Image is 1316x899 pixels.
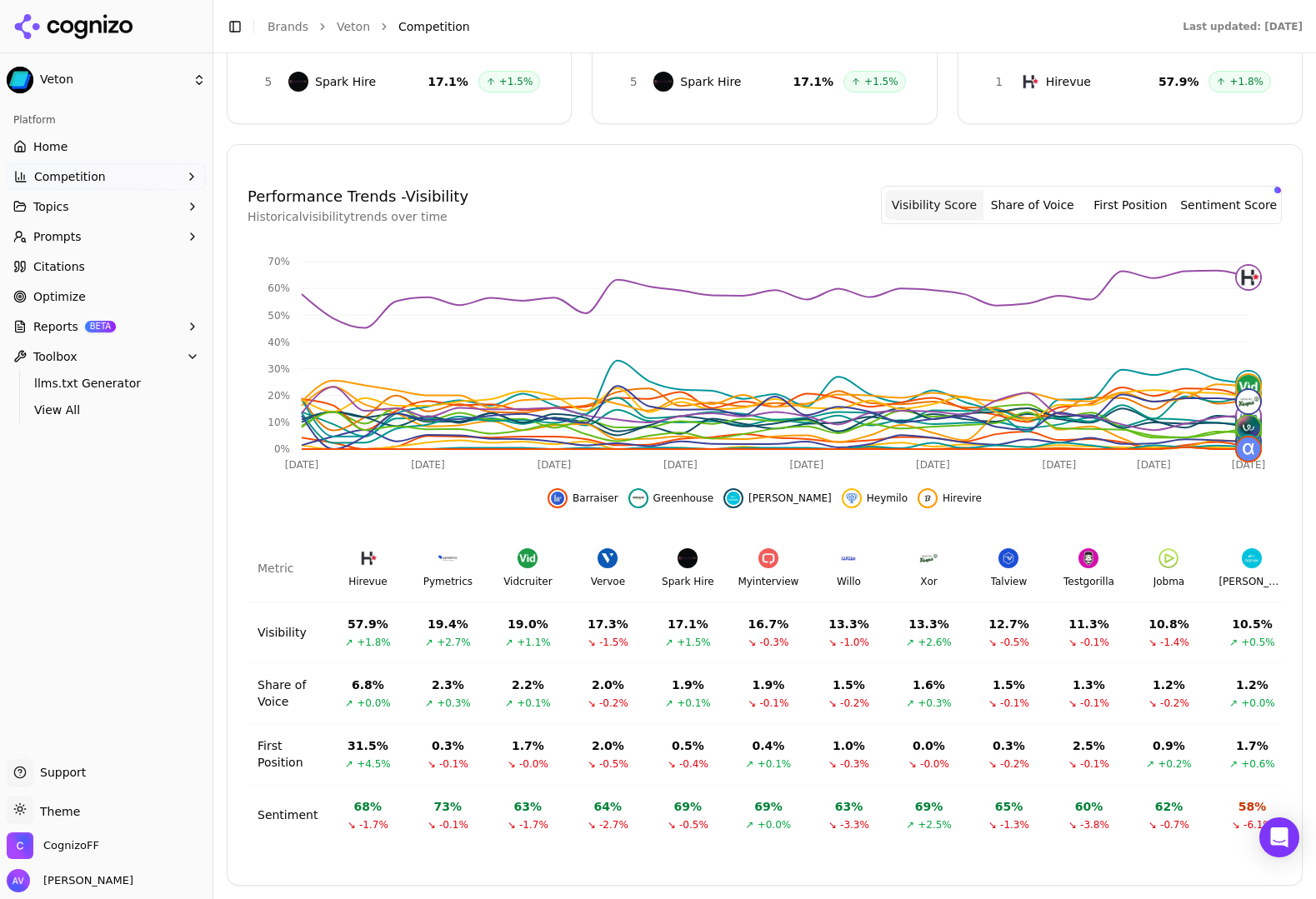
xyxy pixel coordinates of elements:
[1243,818,1273,832] span: -6.1%
[345,697,353,710] span: ↗
[594,798,623,815] div: 64 %
[943,492,982,505] span: Hirevire
[665,697,673,710] span: ↗
[1080,818,1109,832] span: -3.8%
[918,697,952,710] span: +0.3%
[867,492,908,505] span: Heymilo
[573,492,618,505] span: Barraiser
[1229,697,1238,710] span: ↗
[1146,757,1154,771] span: ↗
[1158,548,1178,568] img: Jobma
[790,459,824,471] tspan: [DATE]
[1160,697,1189,710] span: -0.2%
[499,75,533,88] span: +1.5%
[988,636,997,649] span: ↘
[248,785,328,846] td: Sentiment
[503,575,552,588] div: Vidcruiter
[632,492,645,505] img: greenhouse
[7,869,133,892] button: Open user button
[1000,697,1029,710] span: -0.1%
[835,798,863,815] div: 63 %
[598,548,618,568] img: Vervoe
[758,757,792,771] span: +0.1%
[248,208,468,225] p: Historical visibility trends over time
[432,737,464,754] div: 0.3 %
[439,757,468,771] span: -0.1%
[599,697,628,710] span: -0.2%
[833,677,865,693] div: 1.5 %
[1241,636,1275,649] span: +0.5%
[7,313,206,340] button: ReportsBETA
[357,697,391,710] span: +0.0%
[1242,548,1262,568] img: Harver
[828,757,837,771] span: ↘
[988,757,997,771] span: ↘
[988,818,997,832] span: ↘
[988,616,1029,632] div: 12.7 %
[1019,72,1039,92] img: Hirevue
[28,398,186,422] a: View All
[920,575,938,588] div: Xor
[662,575,714,588] div: Spark Hire
[588,757,596,771] span: ↘
[918,488,982,508] button: Hide hirevire data
[918,818,952,832] span: +2.5%
[1080,697,1109,710] span: -0.1%
[1237,266,1260,289] img: hirevue
[538,459,572,471] tspan: [DATE]
[7,107,206,133] div: Platform
[248,535,328,602] th: Metric
[668,757,676,771] span: ↘
[588,636,596,649] span: ↘
[33,348,78,365] span: Toolbox
[348,616,388,632] div: 57.9 %
[551,492,564,505] img: barraiser
[628,488,714,508] button: Hide greenhouse data
[668,616,708,632] div: 17.1 %
[248,724,328,785] td: First Position
[428,73,468,90] span: 17.1 %
[1158,73,1199,90] span: 57.9 %
[517,636,551,649] span: +1.1%
[828,616,869,632] div: 13.3 %
[840,818,869,832] span: -3.3%
[677,636,711,649] span: +1.5%
[315,73,376,90] span: Spark Hire
[840,757,869,771] span: -0.3%
[679,818,708,832] span: -0.5%
[738,575,798,588] div: Myinterview
[983,190,1082,220] button: Share of Voice
[906,818,914,832] span: ↗
[428,616,468,632] div: 19.4 %
[348,575,388,588] div: Hirevue
[432,677,464,693] div: 2.3 %
[398,18,470,35] span: Competition
[1237,372,1260,395] img: pymetrics
[505,697,513,710] span: ↗
[1153,677,1185,693] div: 1.2 %
[268,310,290,322] tspan: 50%
[352,677,384,693] div: 6.8 %
[1237,390,1260,413] img: xor
[359,818,388,832] span: -1.7%
[1232,616,1273,632] div: 10.5 %
[1148,818,1157,832] span: ↘
[752,677,784,693] div: 1.9 %
[43,838,99,853] span: CognizoFF
[1000,636,1029,649] span: -0.5%
[588,616,628,632] div: 17.3 %
[34,402,179,418] span: View All
[592,737,624,754] div: 2.0 %
[672,677,704,693] div: 1.9 %
[1068,757,1077,771] span: ↘
[7,869,30,892] img: Ali Varinlioglu
[840,636,869,649] span: -1.0%
[357,757,391,771] span: +4.5%
[33,805,80,818] span: Theme
[1137,459,1171,471] tspan: [DATE]
[1158,757,1192,771] span: +0.2%
[918,636,952,649] span: +2.6%
[746,818,754,832] span: ↗
[512,677,544,693] div: 2.2 %
[508,818,516,832] span: ↘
